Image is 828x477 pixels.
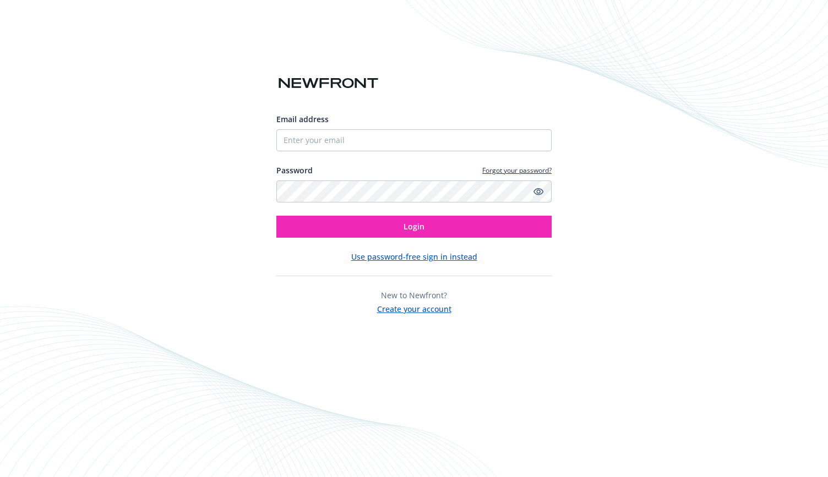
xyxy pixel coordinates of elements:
span: Email address [276,114,329,124]
button: Create your account [377,301,451,315]
a: Show password [532,185,545,198]
img: Newfront logo [276,74,380,93]
span: New to Newfront? [381,290,447,300]
input: Enter your password [276,180,552,202]
a: Forgot your password? [482,166,552,175]
label: Password [276,165,313,176]
button: Use password-free sign in instead [351,251,477,262]
input: Enter your email [276,129,552,151]
span: Login [404,221,424,232]
button: Login [276,216,552,238]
